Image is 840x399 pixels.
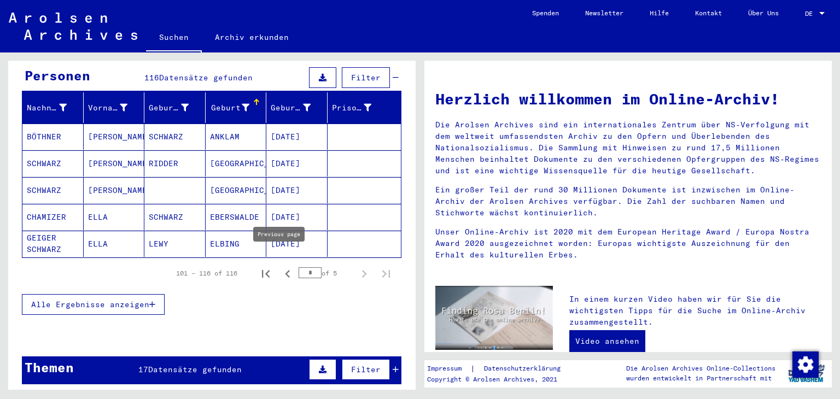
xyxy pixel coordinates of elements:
mat-header-cell: Geburtsname [144,92,206,123]
p: In einem kurzen Video haben wir für Sie die wichtigsten Tipps für die Suche im Online-Archiv zusa... [569,294,821,328]
p: Ein großer Teil der rund 30 Millionen Dokumente ist inzwischen im Online-Archiv der Arolsen Archi... [435,184,821,219]
h1: Herzlich willkommen im Online-Archiv! [435,87,821,110]
span: 116 [144,73,159,83]
mat-cell: GEIGER SCHWARZ [22,231,84,257]
mat-cell: [DATE] [266,204,328,230]
a: Impressum [427,363,470,374]
span: DE [805,10,817,17]
div: Themen [25,357,74,377]
div: 101 – 116 of 116 [176,268,237,278]
mat-header-cell: Geburt‏ [206,92,267,123]
mat-cell: SCHWARZ [22,150,84,177]
div: Geburt‏ [210,99,266,116]
mat-cell: [GEOGRAPHIC_DATA] [206,150,267,177]
mat-cell: RIDDER [144,150,206,177]
mat-cell: BÖTHNER [22,124,84,150]
mat-header-cell: Vorname [84,92,145,123]
mat-cell: [DATE] [266,124,328,150]
div: Geburt‏ [210,102,250,114]
img: Zustimmung ändern [792,351,819,378]
mat-cell: CHAMIZER [22,204,84,230]
mat-cell: [DATE] [266,150,328,177]
div: Personen [25,66,90,85]
a: Suchen [146,24,202,52]
mat-header-cell: Prisoner # [328,92,401,123]
button: Alle Ergebnisse anzeigen [22,294,165,315]
mat-cell: [PERSON_NAME] [84,150,145,177]
img: video.jpg [435,286,553,350]
span: Filter [351,73,381,83]
div: of 5 [299,268,353,278]
span: Filter [351,365,381,374]
mat-cell: [DATE] [266,231,328,257]
mat-cell: ELLA [84,204,145,230]
div: Prisoner # [332,102,372,114]
div: Geburtsdatum [271,102,311,114]
mat-cell: ELLA [84,231,145,257]
p: Die Arolsen Archives sind ein internationales Zentrum über NS-Verfolgung mit dem weltweit umfasse... [435,119,821,177]
p: Copyright © Arolsen Archives, 2021 [427,374,574,384]
a: Video ansehen [569,330,645,352]
img: yv_logo.png [786,360,827,387]
a: Archiv erkunden [202,24,302,50]
mat-cell: ANKLAM [206,124,267,150]
mat-cell: [DATE] [266,177,328,203]
mat-header-cell: Nachname [22,92,84,123]
span: Alle Ergebnisse anzeigen [31,300,149,309]
img: Arolsen_neg.svg [9,13,137,40]
a: Datenschutzerklärung [475,363,574,374]
mat-cell: SCHWARZ [22,177,84,203]
p: Die Arolsen Archives Online-Collections [626,363,775,373]
mat-cell: [PERSON_NAME] [84,177,145,203]
button: Previous page [277,262,299,284]
p: Unser Online-Archiv ist 2020 mit dem European Heritage Award / Europa Nostra Award 2020 ausgezeic... [435,226,821,261]
mat-cell: SCHWARZ [144,204,206,230]
span: 17 [138,365,148,374]
button: Filter [342,359,390,380]
button: Filter [342,67,390,88]
div: Prisoner # [332,99,388,116]
span: Datensätze gefunden [159,73,253,83]
div: Zustimmung ändern [792,351,818,377]
div: Geburtsname [149,99,205,116]
button: Last page [375,262,397,284]
div: Vorname [88,102,128,114]
button: First page [255,262,277,284]
div: Vorname [88,99,144,116]
div: Geburtsname [149,102,189,114]
mat-cell: SCHWARZ [144,124,206,150]
div: Nachname [27,102,67,114]
mat-cell: LEWY [144,231,206,257]
button: Next page [353,262,375,284]
div: Geburtsdatum [271,99,327,116]
div: Nachname [27,99,83,116]
span: Datensätze gefunden [148,365,242,374]
mat-cell: ELBING [206,231,267,257]
p: wurden entwickelt in Partnerschaft mit [626,373,775,383]
mat-cell: EBERSWALDE [206,204,267,230]
mat-header-cell: Geburtsdatum [266,92,328,123]
mat-cell: [GEOGRAPHIC_DATA] [206,177,267,203]
div: | [427,363,574,374]
mat-cell: [PERSON_NAME] [84,124,145,150]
